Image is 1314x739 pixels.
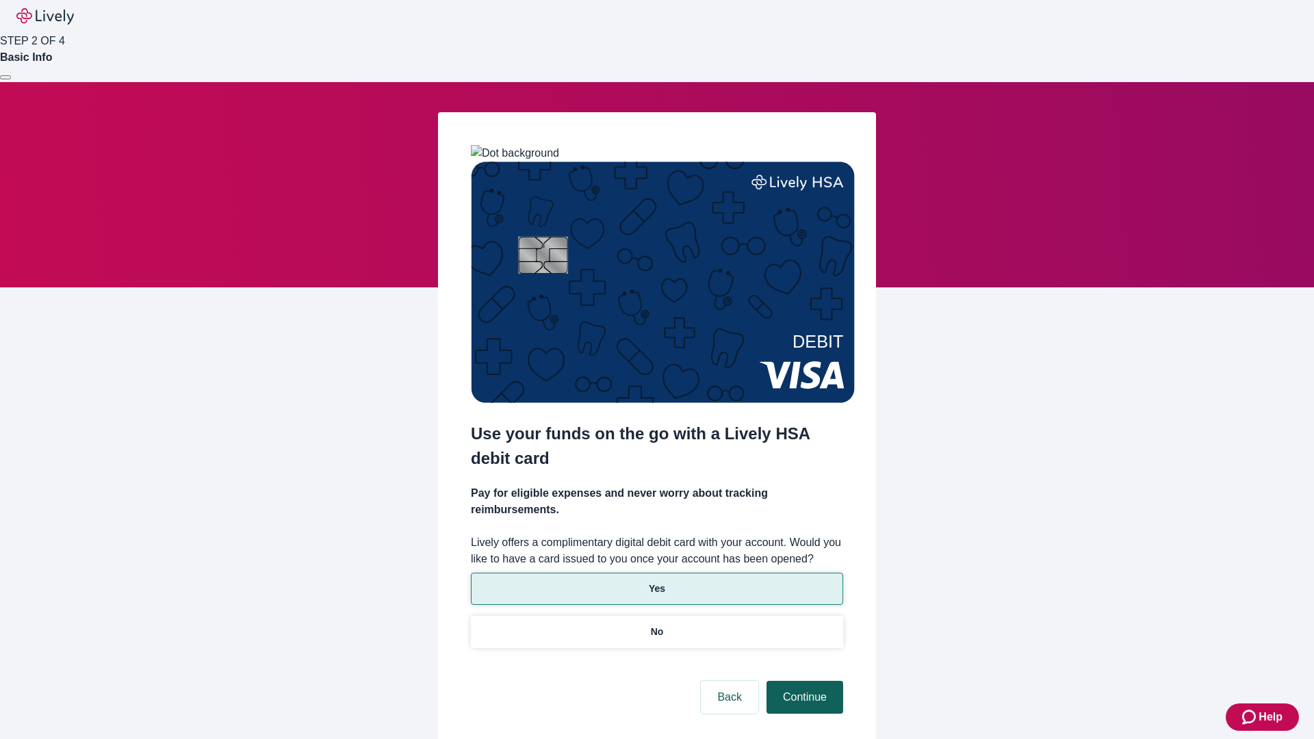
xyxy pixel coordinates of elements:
[766,681,843,714] button: Continue
[471,616,843,648] button: No
[471,422,843,471] h2: Use your funds on the go with a Lively HSA debit card
[16,8,74,25] img: Lively
[649,582,665,596] p: Yes
[1259,709,1283,725] span: Help
[701,681,758,714] button: Back
[471,485,843,518] h4: Pay for eligible expenses and never worry about tracking reimbursements.
[1242,709,1259,725] svg: Zendesk support icon
[651,625,664,639] p: No
[1226,703,1299,731] button: Zendesk support iconHelp
[471,573,843,605] button: Yes
[471,161,855,403] img: Debit card
[471,534,843,567] label: Lively offers a complimentary digital debit card with your account. Would you like to have a card...
[471,145,559,161] img: Dot background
